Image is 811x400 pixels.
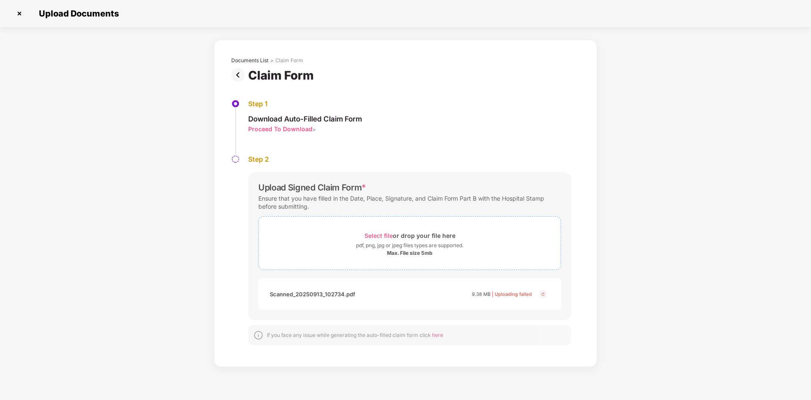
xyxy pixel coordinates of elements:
div: Documents List [231,57,269,64]
div: Upload Signed Claim Form [258,182,366,193]
div: Scanned_20250913_102734.pdf [270,287,355,301]
div: or drop your file here [364,230,455,241]
img: svg+xml;base64,PHN2ZyBpZD0iQ3Jvc3MtMzJ4MzIiIHhtbG5zPSJodHRwOi8vd3d3LnczLm9yZy8yMDAwL3N2ZyIgd2lkdG... [13,7,26,20]
img: svg+xml;base64,PHN2ZyBpZD0iSW5mb18tXzMyeDMyIiBkYXRhLW5hbWU9IkluZm8gLSAzMngzMiIgeG1sbnM9Imh0dHA6Ly... [253,330,263,340]
div: If you face any issue while generating the auto-filled claim form click [267,332,443,339]
span: here [432,332,443,338]
span: Select file [364,232,393,239]
img: svg+xml;base64,PHN2ZyBpZD0iU3RlcC1QZW5kaW5nLTMyeDMyIiB4bWxucz0iaHR0cDovL3d3dy53My5vcmcvMjAwMC9zdm... [231,155,240,163]
span: Select fileor drop your file herepdf, png, jpg or jpeg files types are supported.Max. File size 5mb [259,223,561,263]
img: svg+xml;base64,PHN2ZyBpZD0iUHJldi0zMngzMiIgeG1sbnM9Imh0dHA6Ly93d3cudzMub3JnLzIwMDAvc3ZnIiB3aWR0aD... [231,68,248,82]
span: | Uploading failed [492,291,532,297]
div: Ensure that you have filled in the Date, Place, Signature, and Claim Form Part B with the Hospita... [258,193,561,212]
div: Proceed To Download [248,125,312,133]
img: svg+xml;base64,PHN2ZyBpZD0iU3RlcC1BY3RpdmUtMzJ4MzIiIHhtbG5zPSJodHRwOi8vd3d3LnczLm9yZy8yMDAwL3N2Zy... [231,99,240,108]
div: pdf, png, jpg or jpeg files types are supported. [356,241,463,250]
div: Claim Form [248,68,317,83]
div: Download Auto-Filled Claim Form [248,114,362,124]
div: Step 1 [248,99,362,108]
div: Claim Form [275,57,303,64]
img: svg+xml;base64,PHN2ZyBpZD0iQ3Jvc3MtMjR4MjQiIHhtbG5zPSJodHRwOi8vd3d3LnczLm9yZy8yMDAwL3N2ZyIgd2lkdG... [538,289,548,299]
span: > [312,126,316,132]
span: Upload Documents [30,8,123,19]
span: 9.38 MB [472,291,490,297]
div: Step 2 [248,155,571,164]
div: Max. File size 5mb [387,250,433,257]
div: > [270,57,274,64]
